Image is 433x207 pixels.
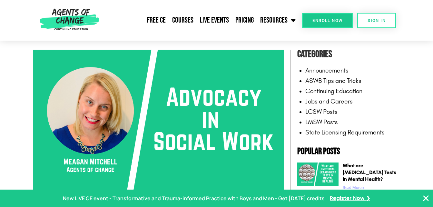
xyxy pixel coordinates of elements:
[343,163,396,182] a: What are [MEDICAL_DATA] Tests in Mental Health?
[305,66,349,74] a: Announcements
[302,13,353,28] a: Enroll Now
[197,12,232,28] a: Live Events
[305,87,362,95] a: Continuing Education
[305,128,385,136] a: State Licensing Requirements
[357,13,396,28] a: SIGN IN
[305,97,353,105] a: Jobs and Careers
[232,12,257,28] a: Pricing
[297,46,400,62] h4: Categories
[144,12,169,28] a: Free CE
[297,163,339,192] a: What are Emotional Detachment Tests in Mental Health
[102,12,299,28] nav: Menu
[343,185,364,190] a: Read more about What are Emotional Detachment Tests in Mental Health?
[297,147,400,156] h2: Popular Posts
[422,194,430,202] button: Close Banner
[305,77,361,84] a: ASWB Tips and Tricks
[169,12,197,28] a: Courses
[368,18,386,23] span: SIGN IN
[305,118,338,126] a: LMSW Posts
[305,108,338,115] a: LCSW Posts
[257,12,299,28] a: Resources
[63,194,325,203] p: New LIVE CE event - Transformative and Trauma-informed Practice with Boys and Men - Get [DATE] cr...
[312,18,342,23] span: Enroll Now
[297,163,339,186] img: What are Emotional Detachment Tests in Mental Health
[330,194,370,203] a: Register Now ❯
